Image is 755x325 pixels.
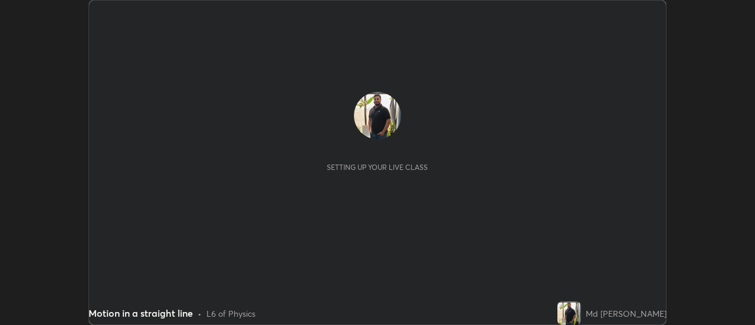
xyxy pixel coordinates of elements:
div: Md [PERSON_NAME] [586,307,667,320]
div: L6 of Physics [206,307,255,320]
div: • [198,307,202,320]
div: Motion in a straight line [88,306,193,320]
div: Setting up your live class [327,163,428,172]
img: ad11e7e585114d2a9e672fdc1f06942c.jpg [557,301,581,325]
img: ad11e7e585114d2a9e672fdc1f06942c.jpg [354,92,401,139]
